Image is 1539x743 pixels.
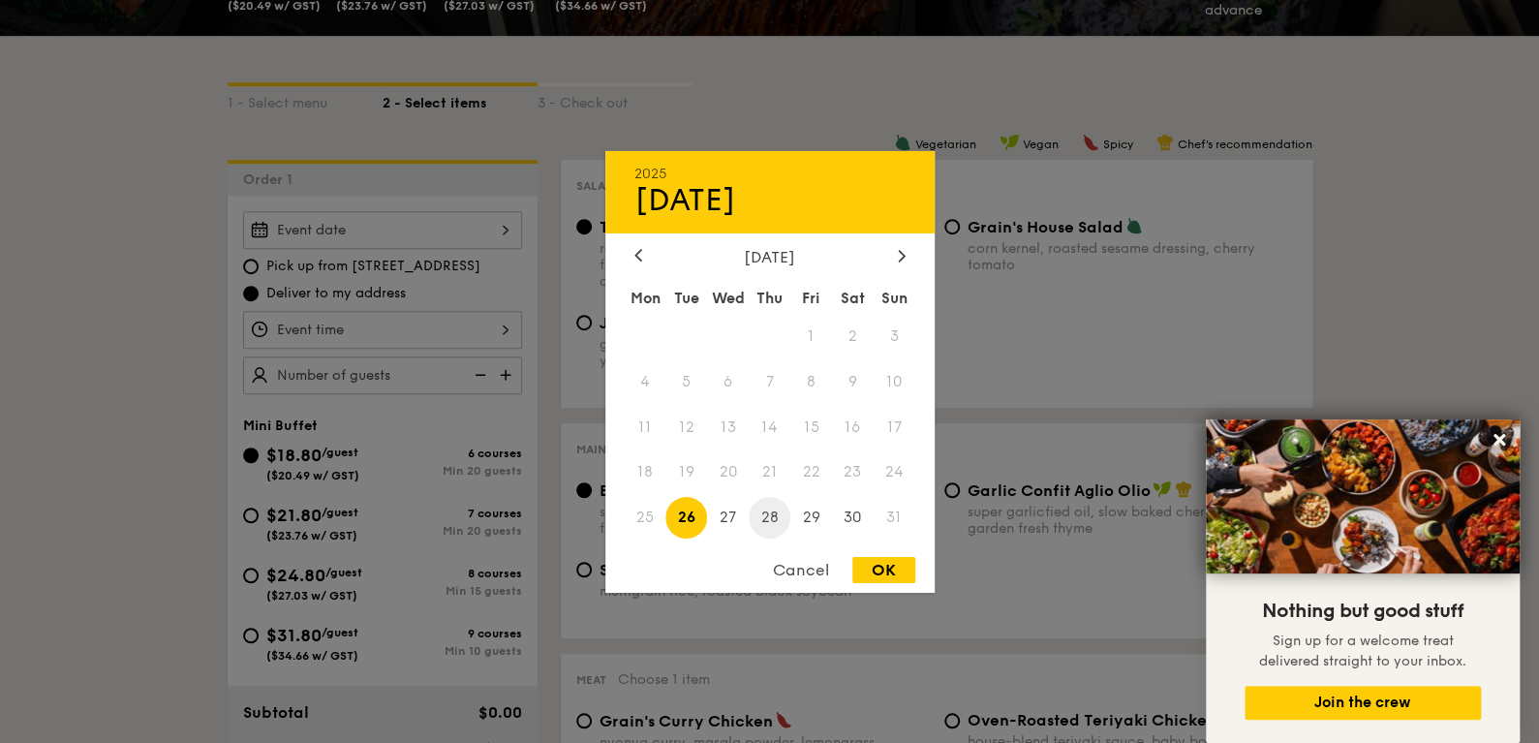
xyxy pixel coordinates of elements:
[790,497,832,539] span: 29
[790,406,832,448] span: 15
[665,406,707,448] span: 12
[832,451,874,493] span: 23
[625,406,666,448] span: 11
[874,360,915,402] span: 10
[790,315,832,356] span: 1
[634,181,906,218] div: [DATE]
[874,315,915,356] span: 3
[749,280,790,315] div: Thu
[1245,686,1481,720] button: Join the crew
[625,280,666,315] div: Mon
[754,557,848,583] div: Cancel
[665,280,707,315] div: Tue
[634,247,906,265] div: [DATE]
[1206,419,1520,573] img: DSC07876-Edit02-Large.jpeg
[749,406,790,448] span: 14
[707,406,749,448] span: 13
[832,360,874,402] span: 9
[1259,633,1466,669] span: Sign up for a welcome treat delivered straight to your inbox.
[665,360,707,402] span: 5
[625,360,666,402] span: 4
[832,497,874,539] span: 30
[874,406,915,448] span: 17
[625,497,666,539] span: 25
[874,451,915,493] span: 24
[707,451,749,493] span: 20
[852,557,915,583] div: OK
[832,315,874,356] span: 2
[874,497,915,539] span: 31
[832,280,874,315] div: Sat
[634,165,906,181] div: 2025
[874,280,915,315] div: Sun
[749,360,790,402] span: 7
[707,497,749,539] span: 27
[749,451,790,493] span: 21
[625,451,666,493] span: 18
[665,451,707,493] span: 19
[790,360,832,402] span: 8
[790,451,832,493] span: 22
[707,280,749,315] div: Wed
[1484,424,1515,455] button: Close
[707,360,749,402] span: 6
[749,497,790,539] span: 28
[790,280,832,315] div: Fri
[665,497,707,539] span: 26
[832,406,874,448] span: 16
[1262,600,1463,623] span: Nothing but good stuff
